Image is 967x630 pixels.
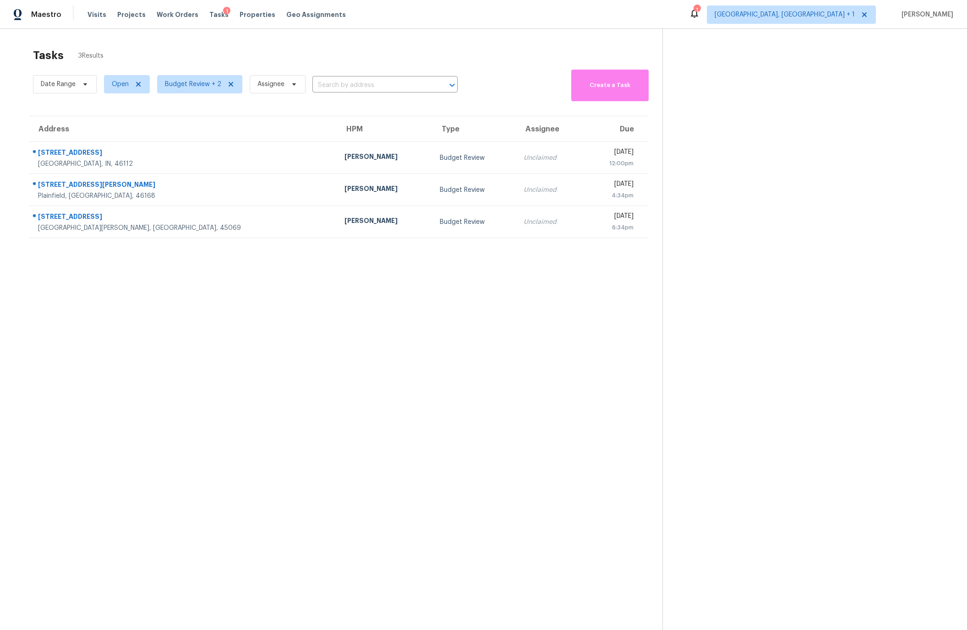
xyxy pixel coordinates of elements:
div: [STREET_ADDRESS] [38,212,330,223]
span: [GEOGRAPHIC_DATA], [GEOGRAPHIC_DATA] + 1 [715,10,855,19]
span: Date Range [41,80,76,89]
span: Open [112,80,129,89]
div: Budget Review [440,153,509,163]
span: Tasks [209,11,229,18]
span: Budget Review + 2 [165,80,221,89]
span: Assignee [257,80,284,89]
div: Unclaimed [524,153,576,163]
h2: Tasks [33,51,64,60]
div: Budget Review [440,217,509,227]
div: Unclaimed [524,217,576,227]
div: [PERSON_NAME] [344,184,425,196]
div: Budget Review [440,185,509,195]
div: 4:34pm [590,191,634,200]
input: Search by address [312,78,432,92]
span: 3 Results [78,51,104,60]
div: Unclaimed [524,185,576,195]
span: [PERSON_NAME] [898,10,953,19]
span: Create a Task [576,80,644,91]
div: [STREET_ADDRESS] [38,148,330,159]
span: Properties [240,10,275,19]
div: [STREET_ADDRESS][PERSON_NAME] [38,180,330,191]
div: [DATE] [590,179,634,191]
div: [PERSON_NAME] [344,152,425,163]
div: 1 [223,7,230,16]
div: Plainfield, [GEOGRAPHIC_DATA], 46168 [38,191,330,201]
div: 1 [694,5,700,15]
span: Work Orders [157,10,198,19]
div: [DATE] [590,212,634,223]
button: Open [446,79,459,92]
span: Geo Assignments [286,10,346,19]
div: [DATE] [590,147,634,159]
button: Create a Task [571,70,649,101]
div: [PERSON_NAME] [344,216,425,228]
div: [GEOGRAPHIC_DATA][PERSON_NAME], [GEOGRAPHIC_DATA], 45069 [38,223,330,233]
th: Address [29,116,337,142]
th: Type [432,116,516,142]
span: Visits [87,10,106,19]
div: [GEOGRAPHIC_DATA], IN, 46112 [38,159,330,168]
div: 12:00pm [590,159,634,168]
th: HPM [337,116,432,142]
span: Maestro [31,10,61,19]
th: Assignee [516,116,583,142]
div: 6:34pm [590,223,634,232]
span: Projects [117,10,146,19]
th: Due [583,116,648,142]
